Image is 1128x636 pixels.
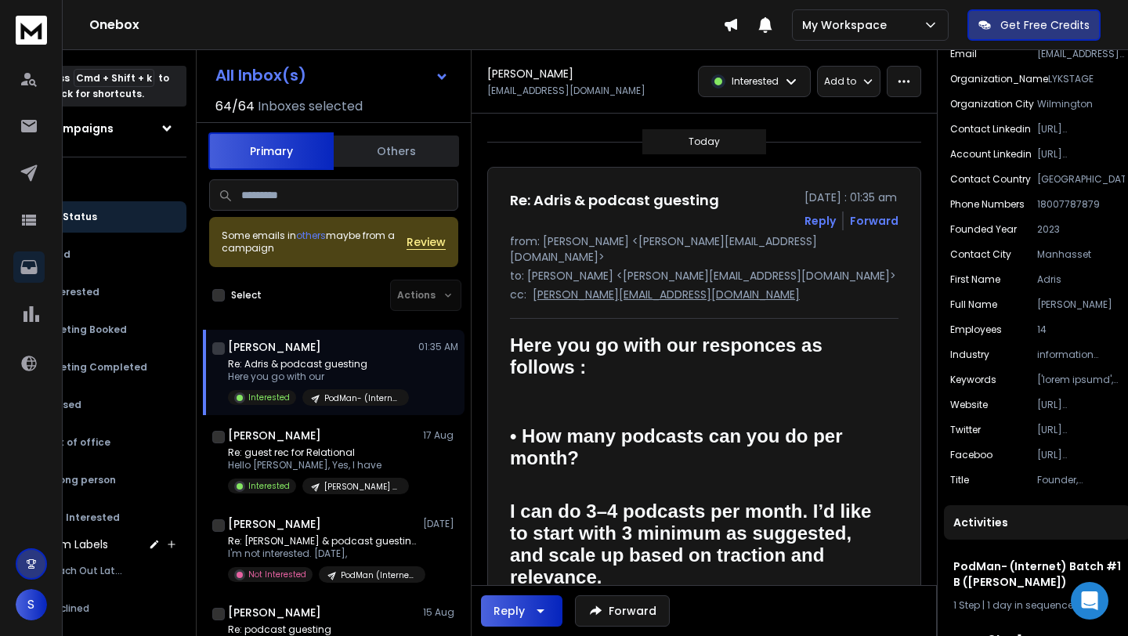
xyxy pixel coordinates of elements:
span: Here you go with our responces as follows : [510,334,827,378]
p: Press to check for shortcuts. [42,70,169,102]
div: Open Intercom Messenger [1071,582,1108,620]
p: Meeting Booked [45,323,127,336]
p: My Workspace [802,17,893,33]
p: [DATE] [423,518,458,530]
button: Out of office [17,427,186,458]
p: PodMan- (Internet) Batch #1 B ([PERSON_NAME]) [324,392,399,404]
p: Contact Country [950,173,1031,186]
p: [PERSON_NAME] (mental health- Batch #1) [324,481,399,493]
span: Reach Out Later [47,565,124,577]
button: Reply [804,213,836,229]
button: All Inbox(s) [203,60,461,91]
p: Keywords [950,374,996,386]
p: [URL][DOMAIN_NAME] [1037,123,1125,136]
h1: All Campaigns [30,121,114,136]
p: contact Linkedin [950,123,1031,136]
h3: Inboxes selected [258,97,363,116]
span: others [296,229,326,242]
div: Forward [850,213,898,229]
p: Wilmington [1037,98,1125,110]
button: Meeting Booked [17,314,186,345]
h1: All Inbox(s) [215,67,306,83]
button: Wrong person [17,464,186,496]
p: 18007787879 [1037,198,1125,211]
span: I can do 3–4 podcasts per month. I’d like to start with 3 minimum as suggested, and scale up base... [510,500,877,587]
p: Here you go with our [228,370,409,383]
p: All Status [47,211,97,223]
p: Founder, LYKSTAGE || Co-Founder, Mediamorphosis || Member [1037,474,1125,486]
p: Organization_Name [950,73,1048,85]
p: Interested [248,392,290,403]
p: Twitter [950,424,981,436]
p: Today [689,136,720,148]
button: Others [334,134,459,168]
p: [PERSON_NAME][EMAIL_ADDRESS][DOMAIN_NAME] [533,287,800,302]
p: Not Interested [45,511,120,524]
span: Cmd + Shift + k [74,69,154,87]
p: [URL][DOMAIN_NAME] [1037,449,1125,461]
div: Reply [493,603,525,619]
button: Interested [17,276,186,308]
p: Hello [PERSON_NAME], Yes, I have [228,459,409,472]
p: [GEOGRAPHIC_DATA] [1037,173,1125,186]
p: LYKSTAGE [1048,73,1125,85]
p: Interested [45,286,99,298]
p: First Name [950,273,1000,286]
p: I'm not interested. [DATE], [228,547,416,560]
p: Meeting Completed [45,361,147,374]
button: Reach Out Later [17,555,186,587]
h1: Re: Adris & podcast guesting [510,190,719,211]
p: [DATE] : 01:35 am [804,190,898,205]
div: Some emails in maybe from a campaign [222,229,407,255]
p: Employees [950,323,1002,336]
p: [URL][DOMAIN_NAME] [1037,424,1125,436]
p: [EMAIL_ADDRESS][DOMAIN_NAME] [1037,48,1125,60]
button: Reply [481,595,562,627]
p: Founded year [950,223,1017,236]
button: Declined [17,593,186,624]
h3: Custom Labels [27,537,108,552]
h1: [PERSON_NAME] [228,516,321,532]
p: 2023 [1037,223,1125,236]
p: Adris [1037,273,1125,286]
p: Re: guest rec for Relational [228,446,409,459]
button: S [16,589,47,620]
p: Full Name [950,298,997,311]
button: Get Free Credits [967,9,1101,41]
p: Organization City [950,98,1034,110]
p: 15 Aug [423,606,458,619]
p: Email [950,48,977,60]
p: Add to [824,75,856,88]
span: 1 day in sequence [987,598,1073,612]
p: 17 Aug [423,429,458,442]
span: • How many podcasts can you do per month? [510,425,848,468]
p: cc: [510,287,526,302]
p: Interested [248,480,290,492]
p: Manhasset [1037,248,1125,261]
p: [URL][DOMAIN_NAME] [1037,148,1125,161]
span: 64 / 64 [215,97,255,116]
button: Not Interested [17,502,186,533]
div: | [953,599,1122,612]
button: Review [407,234,446,250]
h1: [PERSON_NAME] [228,428,321,443]
p: Interested [732,75,779,88]
p: Account Linkedin [950,148,1032,161]
p: information technology & services [1037,349,1125,361]
p: Contact City [950,248,1011,261]
img: logo [16,16,47,45]
button: Lead [17,239,186,270]
span: Declined [47,602,89,615]
button: Forward [575,595,670,627]
h1: [PERSON_NAME] [228,605,321,620]
p: website [950,399,988,411]
p: industry [950,349,989,361]
button: All Campaigns [17,113,186,144]
p: to: [PERSON_NAME] <[PERSON_NAME][EMAIL_ADDRESS][DOMAIN_NAME]> [510,268,898,284]
p: Get Free Credits [1000,17,1090,33]
label: Select [231,289,262,302]
p: 01:35 AM [418,341,458,353]
p: Re: Adris & podcast guesting [228,358,409,370]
